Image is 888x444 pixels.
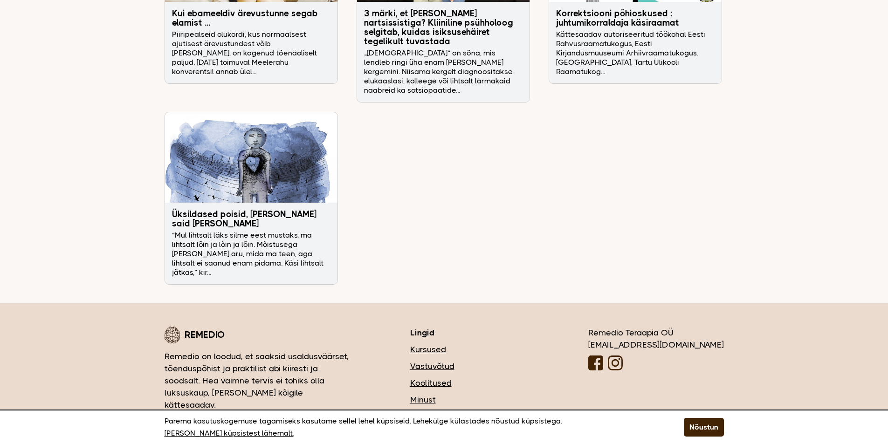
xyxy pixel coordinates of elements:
[684,418,724,437] button: Nõustun
[410,394,532,406] a: Minust
[588,339,724,351] div: [EMAIL_ADDRESS][DOMAIN_NAME]
[165,327,180,343] img: Remedio logo
[556,9,715,27] h3: Korrektsiooni põhioskused : juhtumikorraldaja käsiraamat
[410,360,532,372] a: Vastuvõtud
[556,30,715,76] p: Kättesaadav autoriseeritud töökohal Eesti Rahvusraamatukogus, Eesti Kirjandusmuuseumi Arhiivraama...
[364,48,523,95] p: „[DEMOGRAPHIC_DATA]“ on sõna, mis lendleb ringi üha enam [PERSON_NAME] kergemini. Niisama kergelt...
[165,415,661,439] p: Parema kasutuskogemuse tagamiseks kasutame sellel lehel küpsiseid. Lehekülge külastades nõustud k...
[172,210,330,228] h3: Üksildased poisid, [PERSON_NAME] said [PERSON_NAME]
[410,343,532,355] a: Kursused
[172,9,330,27] h3: Kui ebameeldiv ärevustunne segab elamist ...
[410,377,532,389] a: Koolitused
[165,327,354,343] div: Remedio
[165,350,354,411] p: Remedio on loodud, et saaksid usaldusväärset, tõenduspõhist ja praktilist abi kiiresti ja soodsal...
[172,231,330,277] p: “Mul lihtsalt läks silme eest mustaks, ma lihtsalt lõin ja lõin ja lõin. Mõistusega [PERSON_NAME]...
[172,30,330,76] p: Piiripealseid olukordi, kus normaalsest ajutisest ärevustundest võib [PERSON_NAME], on kogenud tõ...
[165,427,294,439] a: [PERSON_NAME] küpsistest lähemalt.
[165,112,337,284] a: Üksildased poisid, [PERSON_NAME] said [PERSON_NAME] “Mul lihtsalt läks silme eest mustaks, ma lih...
[608,355,623,370] img: Instagrammi logo
[410,327,532,339] h3: Lingid
[364,9,523,46] h3: 3 märki, et [PERSON_NAME] nartsissistiga? Kliiniline psühholoog selgitab, kuidas isiksusehäiret t...
[588,355,603,370] img: Facebooki logo
[588,327,724,374] div: Remedio Teraapia OÜ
